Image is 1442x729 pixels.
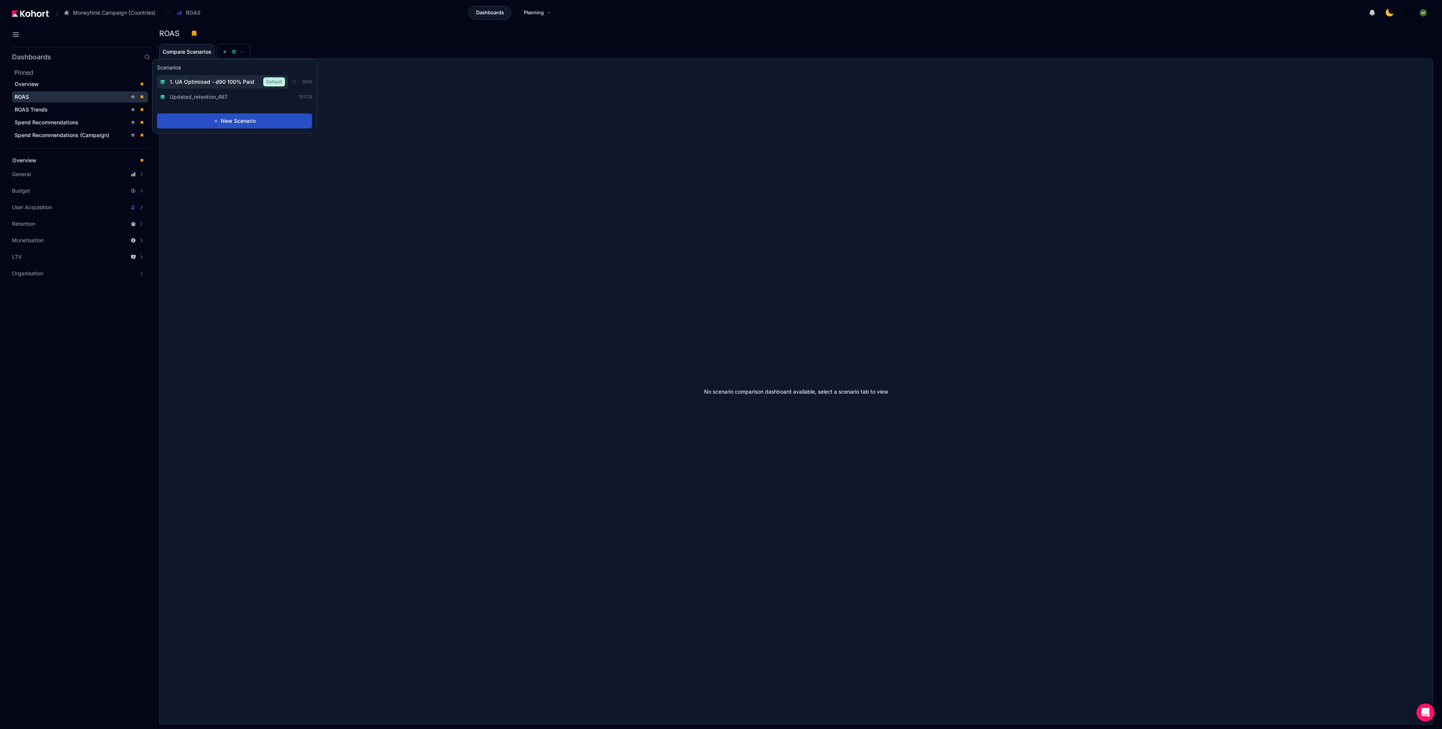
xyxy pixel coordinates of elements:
h2: Dashboards [12,54,51,60]
span: 1. UA Optimised - d90 100% Paid [170,78,254,86]
button: 1. UA Optimised - d90 100% PaidDefault [157,75,288,89]
span: / [50,9,58,17]
a: Planning [516,6,559,20]
span: General [12,171,31,178]
span: 9816 [302,79,312,85]
span: User Acquisition [12,204,52,211]
span: Default [263,77,285,86]
span: LTV [12,253,22,261]
span: ROAS Trends [15,106,48,113]
span: Updated_retention_467 [170,93,228,101]
a: Dashboards [468,6,511,20]
span: Spend Recommendations (Campaign) [15,132,109,138]
a: ROAS [12,91,148,103]
span: ROAS [186,9,201,17]
h2: Pinned [14,68,150,77]
button: Updated_retention_467 [157,91,235,103]
span: Organisation [12,270,43,277]
span: Planning [524,9,544,17]
span: › [166,10,170,16]
h3: ROAS [159,30,184,37]
div: No scenario comparison dashboard available, select a scenario tab to view [160,59,1433,724]
h3: Scenarios [157,64,181,73]
span: Retention [12,220,35,228]
span: Dashboards [476,9,504,17]
a: Overview [10,155,148,166]
span: Moneytime Campaign (Countries) [73,9,155,17]
span: New Scenario [221,117,256,125]
img: logo_MoneyTimeLogo_1_20250619094856634230.png [1403,9,1410,17]
a: ROAS Trends [12,104,148,115]
a: Overview [12,78,148,90]
span: 10079 [299,94,312,100]
span: Compare Scenarios [163,49,211,54]
span: Overview [12,157,36,163]
span: ROAS [15,94,29,100]
span: Spend Recommendations [15,119,78,125]
button: Moneytime Campaign (Countries) [60,6,163,19]
span: Budget [12,187,30,195]
button: New Scenario [157,113,312,128]
a: Spend Recommendations (Campaign) [12,130,148,141]
a: Spend Recommendations [12,117,148,128]
img: Kohort logo [12,10,49,17]
span: Overview [15,81,39,87]
div: Open Intercom Messenger [1416,703,1434,721]
span: Monetisation [12,237,44,244]
button: ROAS [173,6,208,19]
